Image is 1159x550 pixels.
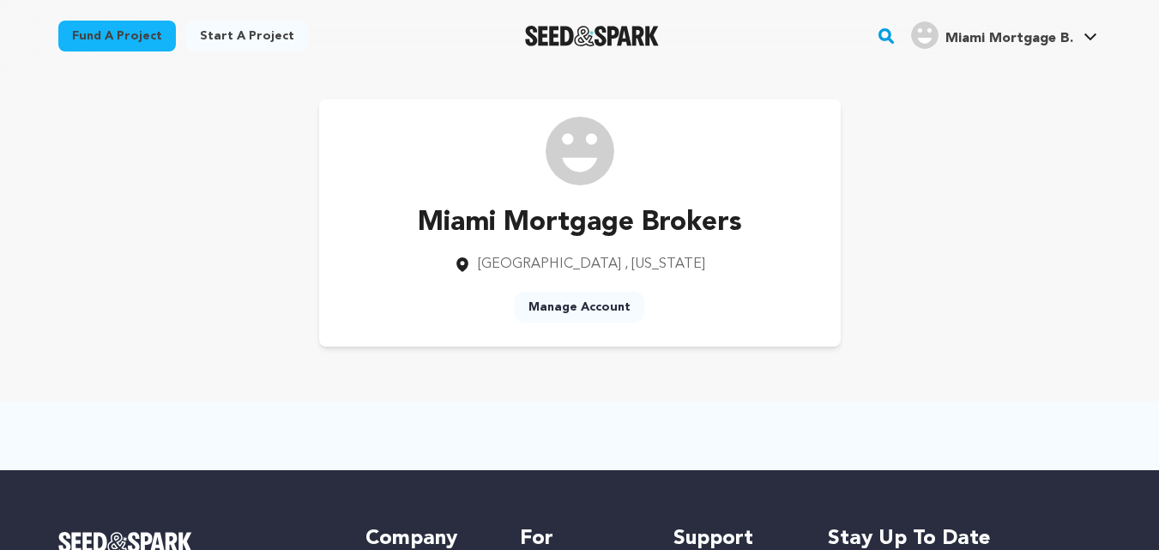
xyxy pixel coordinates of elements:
a: Manage Account [515,292,644,323]
a: Fund a project [58,21,176,51]
div: Miami Mortgage B.'s Profile [911,21,1073,49]
a: Miami Mortgage B.'s Profile [908,18,1101,49]
span: [GEOGRAPHIC_DATA] [478,257,621,271]
p: Miami Mortgage Brokers [418,202,742,244]
a: Seed&Spark Homepage [525,26,660,46]
img: user.png [911,21,939,49]
span: Miami Mortgage B.'s Profile [908,18,1101,54]
img: Seed&Spark Logo Dark Mode [525,26,660,46]
a: Start a project [186,21,308,51]
span: Miami Mortgage B. [945,32,1073,45]
img: /img/default-images/user/medium/user.png image [546,117,614,185]
span: , [US_STATE] [625,257,705,271]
